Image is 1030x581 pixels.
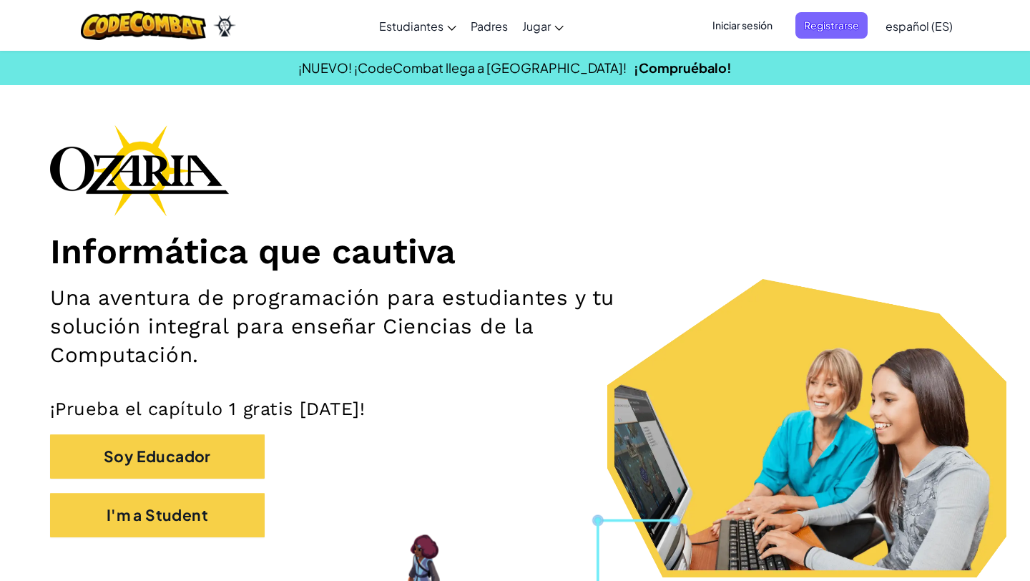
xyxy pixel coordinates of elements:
[515,6,571,45] a: Jugar
[878,6,960,45] a: español (ES)
[50,125,229,216] img: Ozaria branding logo
[50,434,265,479] button: Soy Educador
[50,398,980,421] p: ¡Prueba el capítulo 1 gratis [DATE]!
[634,59,732,76] a: ¡Compruébalo!
[522,19,551,34] span: Jugar
[704,12,781,39] button: Iniciar sesión
[50,493,265,537] button: I'm a Student
[298,59,627,76] span: ¡NUEVO! ¡CodeCombat llega a [GEOGRAPHIC_DATA]!
[213,15,236,36] img: Ozaria
[795,12,868,39] button: Registrarse
[81,11,206,40] img: CodeCombat logo
[379,19,443,34] span: Estudiantes
[50,283,673,369] h2: Una aventura de programación para estudiantes y tu solución integral para enseñar Ciencias de la ...
[463,6,515,45] a: Padres
[886,19,953,34] span: español (ES)
[372,6,463,45] a: Estudiantes
[50,230,980,273] h1: Informática que cautiva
